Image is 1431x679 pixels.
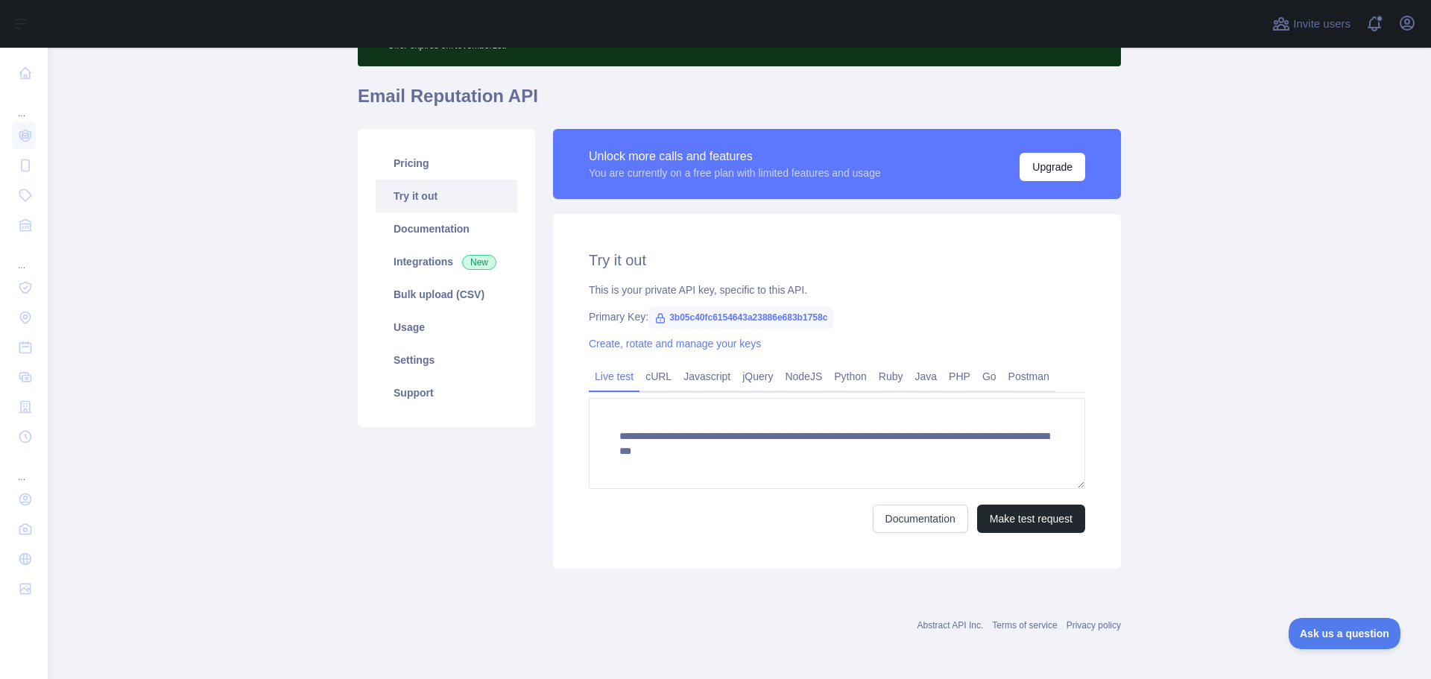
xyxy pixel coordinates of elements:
[1293,16,1351,33] span: Invite users
[1067,620,1121,631] a: Privacy policy
[589,282,1085,297] div: This is your private API key, specific to this API.
[376,376,517,409] a: Support
[917,620,984,631] a: Abstract API Inc.
[589,148,881,165] div: Unlock more calls and features
[977,505,1085,533] button: Make test request
[1020,153,1085,181] button: Upgrade
[677,364,736,388] a: Javascript
[736,364,779,388] a: jQuery
[589,165,881,180] div: You are currently on a free plan with limited features and usage
[376,212,517,245] a: Documentation
[376,147,517,180] a: Pricing
[376,311,517,344] a: Usage
[1289,618,1401,649] iframe: Toggle Customer Support
[12,241,36,271] div: ...
[376,344,517,376] a: Settings
[589,309,1085,324] div: Primary Key:
[976,364,1002,388] a: Go
[358,84,1121,120] h1: Email Reputation API
[1269,12,1353,36] button: Invite users
[462,255,496,270] span: New
[992,620,1057,631] a: Terms of service
[376,278,517,311] a: Bulk upload (CSV)
[12,453,36,483] div: ...
[639,364,677,388] a: cURL
[909,364,944,388] a: Java
[589,364,639,388] a: Live test
[779,364,828,388] a: NodeJS
[376,180,517,212] a: Try it out
[873,505,968,533] a: Documentation
[376,245,517,278] a: Integrations New
[589,250,1085,271] h2: Try it out
[12,89,36,119] div: ...
[1002,364,1055,388] a: Postman
[828,364,873,388] a: Python
[589,338,761,350] a: Create, rotate and manage your keys
[943,364,976,388] a: PHP
[873,364,909,388] a: Ruby
[648,306,833,329] span: 3b05c40fc6154643a23886e683b1758c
